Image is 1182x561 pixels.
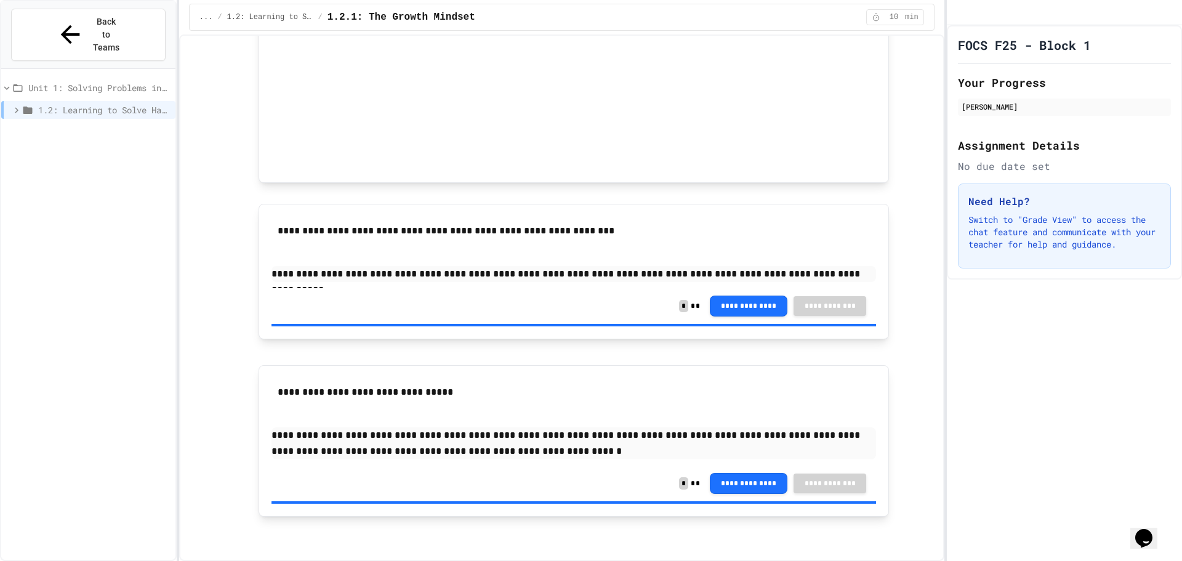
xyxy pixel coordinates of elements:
[11,9,166,61] button: Back to Teams
[28,81,171,94] span: Unit 1: Solving Problems in Computer Science
[227,12,313,22] span: 1.2: Learning to Solve Hard Problems
[199,12,213,22] span: ...
[968,214,1160,251] p: Switch to "Grade View" to access the chat feature and communicate with your teacher for help and ...
[92,15,121,54] span: Back to Teams
[958,159,1171,174] div: No due date set
[968,194,1160,209] h3: Need Help?
[1130,512,1170,549] iframe: chat widget
[962,101,1167,112] div: [PERSON_NAME]
[328,10,475,25] span: 1.2.1: The Growth Mindset
[38,103,171,116] span: 1.2: Learning to Solve Hard Problems
[217,12,222,22] span: /
[884,12,904,22] span: 10
[958,137,1171,154] h2: Assignment Details
[958,74,1171,91] h2: Your Progress
[958,36,1091,54] h1: FOCS F25 - Block 1
[318,12,323,22] span: /
[905,12,919,22] span: min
